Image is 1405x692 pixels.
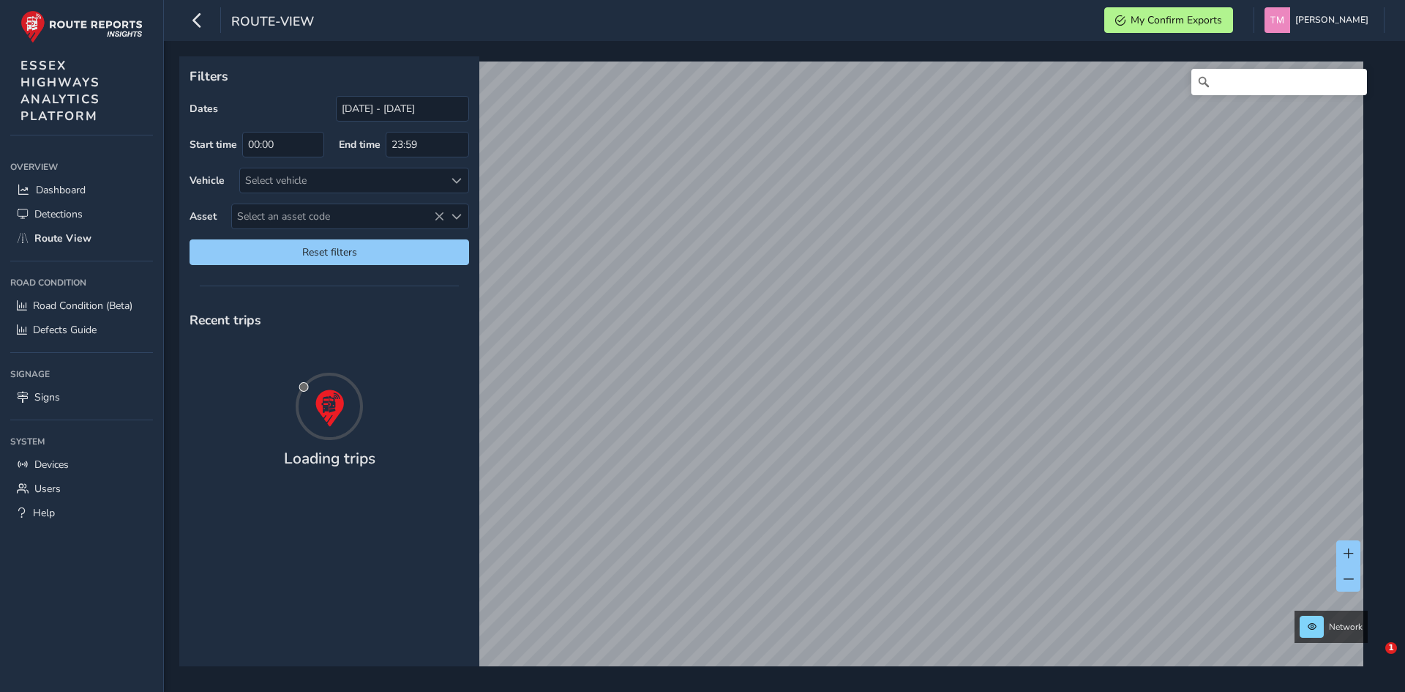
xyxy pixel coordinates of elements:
span: Users [34,482,61,496]
div: Signage [10,363,153,385]
span: route-view [231,12,314,33]
label: Dates [190,102,218,116]
div: Road Condition [10,272,153,294]
iframe: Intercom live chat [1355,642,1390,677]
a: Defects Guide [10,318,153,342]
a: Dashboard [10,178,153,202]
span: Road Condition (Beta) [33,299,132,313]
img: diamond-layout [1264,7,1290,33]
span: Detections [34,207,83,221]
a: Help [10,501,153,525]
label: Start time [190,138,237,152]
input: Search [1191,69,1367,95]
div: System [10,431,153,453]
label: End time [339,138,381,152]
div: Select vehicle [240,168,444,193]
button: [PERSON_NAME] [1264,7,1374,33]
a: Route View [10,226,153,250]
span: Reset filters [201,245,458,259]
a: Devices [10,453,153,477]
span: Network [1329,621,1363,633]
img: rr logo [20,10,143,43]
canvas: Map [184,62,1363,683]
h4: Loading trips [284,450,375,468]
span: Recent trips [190,311,261,329]
span: Route View [34,231,91,245]
a: Users [10,477,153,501]
span: 1 [1385,642,1397,654]
span: Help [33,506,55,520]
span: ESSEX HIGHWAYS ANALYTICS PLATFORM [20,57,100,124]
label: Vehicle [190,174,225,187]
span: Select an asset code [232,204,444,228]
div: Select an asset code [444,204,468,228]
button: Reset filters [190,239,469,265]
button: My Confirm Exports [1104,7,1233,33]
span: Dashboard [36,183,86,197]
span: Defects Guide [33,323,97,337]
p: Filters [190,67,469,86]
a: Signs [10,385,153,409]
a: Detections [10,202,153,226]
div: Overview [10,156,153,178]
span: [PERSON_NAME] [1295,7,1368,33]
span: Devices [34,458,69,472]
label: Asset [190,209,217,223]
a: Road Condition (Beta) [10,294,153,318]
span: Signs [34,390,60,404]
span: My Confirm Exports [1131,13,1222,27]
